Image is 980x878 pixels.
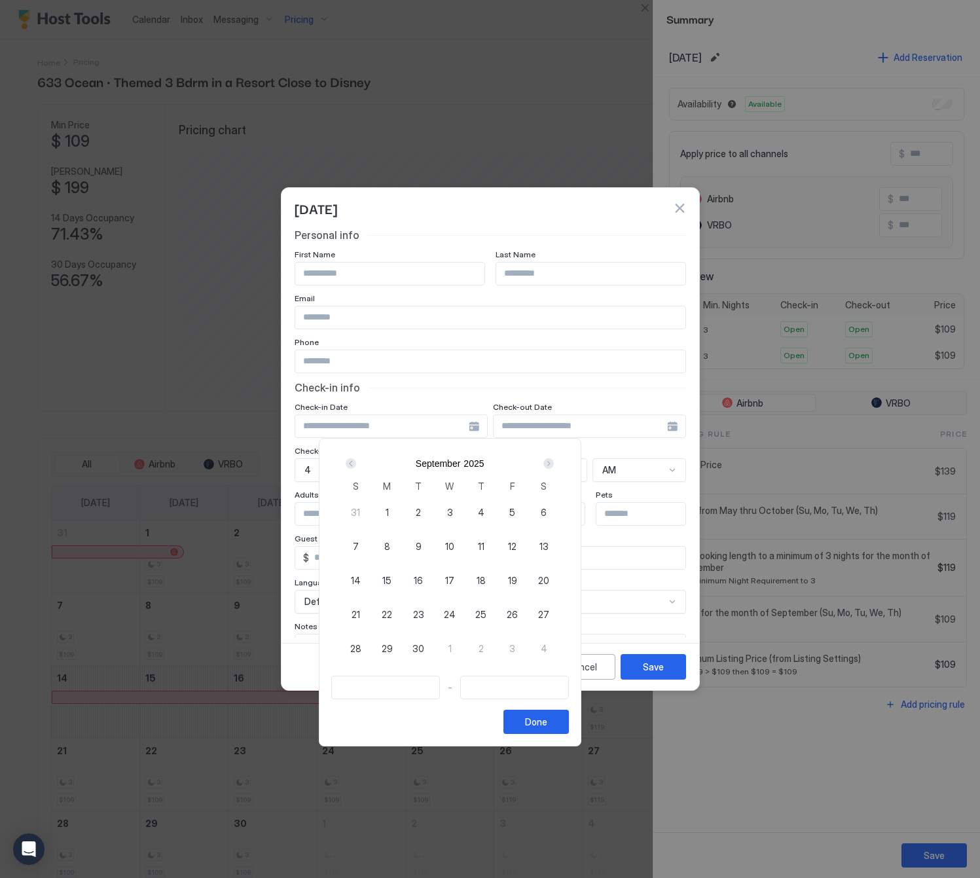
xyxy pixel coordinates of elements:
span: 12 [508,540,517,553]
button: 30 [403,632,434,664]
button: Next [539,456,556,471]
button: 2 [465,632,497,664]
span: 27 [538,608,549,621]
button: 15 [371,564,403,596]
span: 4 [541,642,547,655]
span: 2 [479,642,484,655]
button: 4 [465,496,497,528]
button: 25 [465,598,497,630]
span: 28 [350,642,361,655]
button: 3 [434,496,465,528]
button: 7 [340,530,371,562]
button: 9 [403,530,434,562]
button: 27 [528,598,560,630]
span: 3 [509,642,515,655]
button: 1 [371,496,403,528]
span: W [445,479,454,493]
span: 14 [351,574,361,587]
button: 16 [403,564,434,596]
span: 22 [382,608,392,621]
span: - [448,682,452,693]
span: 26 [507,608,518,621]
span: T [478,479,484,493]
span: 2 [416,505,421,519]
button: 26 [497,598,528,630]
button: 23 [403,598,434,630]
button: 22 [371,598,403,630]
span: 5 [509,505,515,519]
button: 3 [497,632,528,664]
button: 19 [497,564,528,596]
span: 15 [382,574,391,587]
button: 2025 [463,458,484,469]
span: 18 [477,574,486,587]
span: 8 [384,540,390,553]
span: 9 [416,540,422,553]
button: 28 [340,632,371,664]
span: 17 [445,574,454,587]
span: 31 [351,505,360,519]
span: 29 [382,642,393,655]
button: 10 [434,530,465,562]
button: 18 [465,564,497,596]
span: 4 [478,505,484,519]
input: Input Field [461,676,568,699]
span: 30 [412,642,424,655]
input: Input Field [332,676,439,699]
span: 10 [445,540,454,553]
button: 5 [497,496,528,528]
span: 6 [541,505,547,519]
div: Open Intercom Messenger [13,833,45,865]
span: 3 [447,505,453,519]
span: T [415,479,422,493]
span: 24 [444,608,456,621]
button: 29 [371,632,403,664]
button: 8 [371,530,403,562]
span: 1 [448,642,452,655]
button: 12 [497,530,528,562]
button: 6 [528,496,560,528]
button: 20 [528,564,560,596]
span: 23 [413,608,424,621]
span: 20 [538,574,549,587]
span: 25 [475,608,486,621]
span: M [383,479,391,493]
span: 13 [539,540,549,553]
button: Done [503,710,569,734]
span: S [353,479,359,493]
button: 31 [340,496,371,528]
button: 4 [528,632,560,664]
button: 24 [434,598,465,630]
button: 21 [340,598,371,630]
button: 11 [465,530,497,562]
span: 16 [414,574,423,587]
div: Done [525,715,547,729]
span: F [510,479,515,493]
span: 21 [352,608,360,621]
button: September [416,458,460,469]
button: 14 [340,564,371,596]
button: Prev [343,456,361,471]
span: 7 [353,540,359,553]
span: 19 [508,574,517,587]
button: 2 [403,496,434,528]
span: 1 [386,505,389,519]
span: 11 [478,540,484,553]
span: S [541,479,547,493]
button: 17 [434,564,465,596]
button: 1 [434,632,465,664]
button: 13 [528,530,560,562]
